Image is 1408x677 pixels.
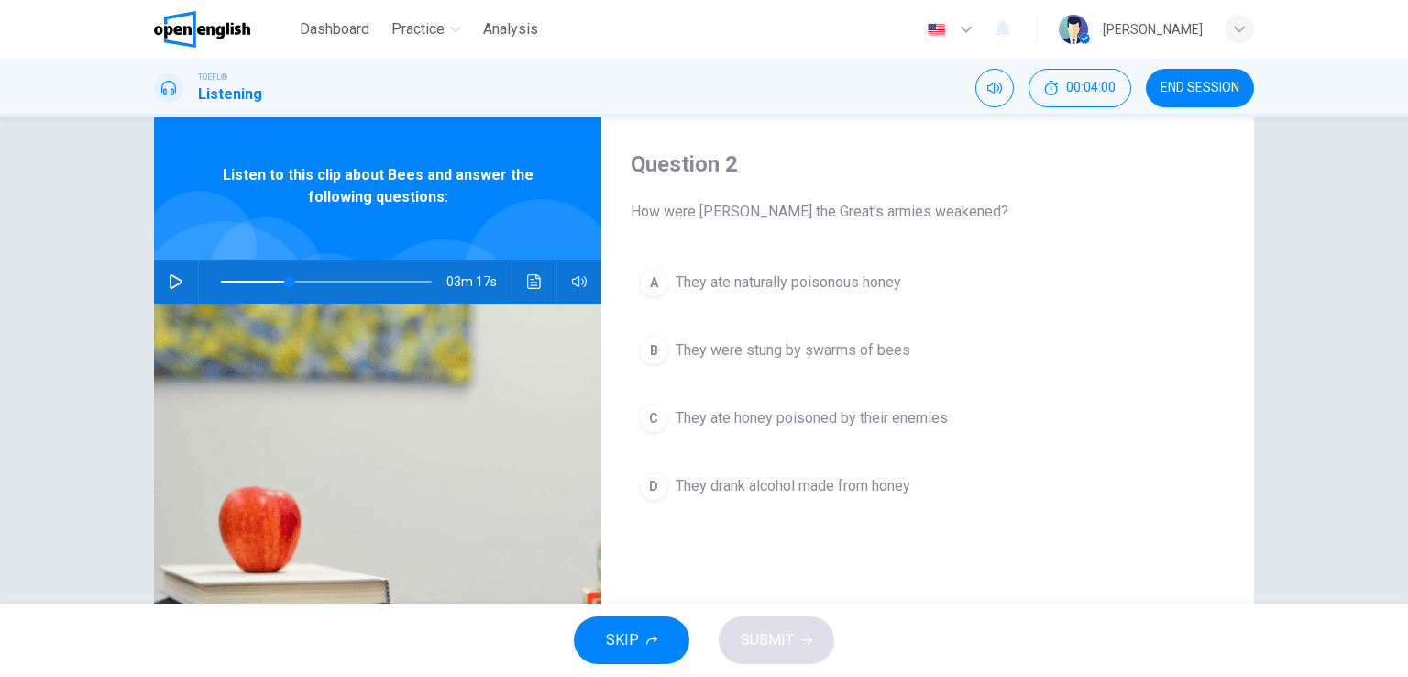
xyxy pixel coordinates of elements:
[676,407,948,429] span: They ate honey poisoned by their enemies
[1146,69,1254,107] button: END SESSION
[198,83,262,105] h1: Listening
[975,69,1014,107] div: Mute
[676,339,910,361] span: They were stung by swarms of bees
[446,260,511,304] span: 03m 17s
[631,150,1225,179] h4: Question 2
[631,463,1225,509] button: DThey drank alcohol made from honey
[639,404,668,433] div: C
[574,616,689,664] button: SKIP
[1160,81,1239,95] span: END SESSION
[606,627,639,653] span: SKIP
[520,260,549,304] button: Click to see the audio transcription
[639,336,668,365] div: B
[1059,15,1088,44] img: Profile picture
[198,71,227,83] span: TOEFL®
[639,268,668,297] div: A
[391,18,445,40] span: Practice
[631,260,1225,305] button: AThey ate naturally poisonous honey
[676,475,910,497] span: They drank alcohol made from honey
[639,472,668,501] div: D
[300,18,369,40] span: Dashboard
[631,201,1225,223] span: How were [PERSON_NAME] the Great's armies weakened?
[214,164,542,208] span: Listen to this clip about Bees and answer the following questions:
[476,13,545,46] button: Analysis
[154,11,292,48] a: OpenEnglish logo
[925,23,948,37] img: en
[483,18,538,40] span: Analysis
[1028,69,1131,107] div: Hide
[631,395,1225,441] button: CThey ate honey poisoned by their enemies
[1028,69,1131,107] button: 00:04:00
[676,272,901,294] span: They ate naturally poisonous honey
[154,11,250,48] img: OpenEnglish logo
[1066,81,1116,95] span: 00:04:00
[384,13,468,46] button: Practice
[631,327,1225,373] button: BThey were stung by swarms of bees
[1103,18,1203,40] div: [PERSON_NAME]
[292,13,377,46] button: Dashboard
